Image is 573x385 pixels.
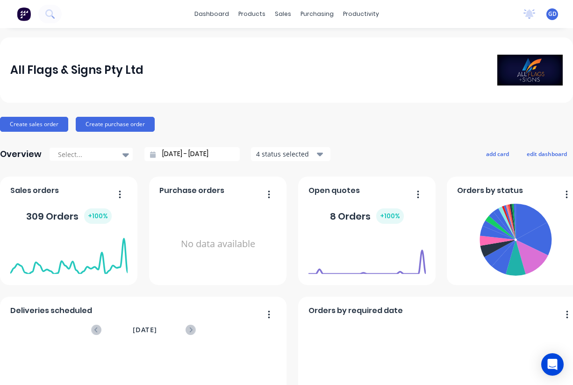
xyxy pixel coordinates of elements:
[159,185,224,196] span: Purchase orders
[251,147,330,161] button: 4 status selected
[308,185,360,196] span: Open quotes
[330,208,404,224] div: 8 Orders
[159,200,277,288] div: No data available
[521,148,573,160] button: edit dashboard
[234,7,270,21] div: products
[457,185,523,196] span: Orders by status
[26,208,112,224] div: 309 Orders
[541,353,564,376] div: Open Intercom Messenger
[270,7,296,21] div: sales
[133,325,157,335] span: [DATE]
[548,10,557,18] span: GD
[338,7,384,21] div: productivity
[480,148,515,160] button: add card
[296,7,338,21] div: purchasing
[256,149,315,159] div: 4 status selected
[190,7,234,21] a: dashboard
[10,185,59,196] span: Sales orders
[10,61,143,79] div: All Flags & Signs Pty Ltd
[84,208,112,224] div: + 100 %
[76,117,155,132] button: Create purchase order
[17,7,31,21] img: Factory
[497,55,563,86] img: All Flags & Signs Pty Ltd
[376,208,404,224] div: + 100 %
